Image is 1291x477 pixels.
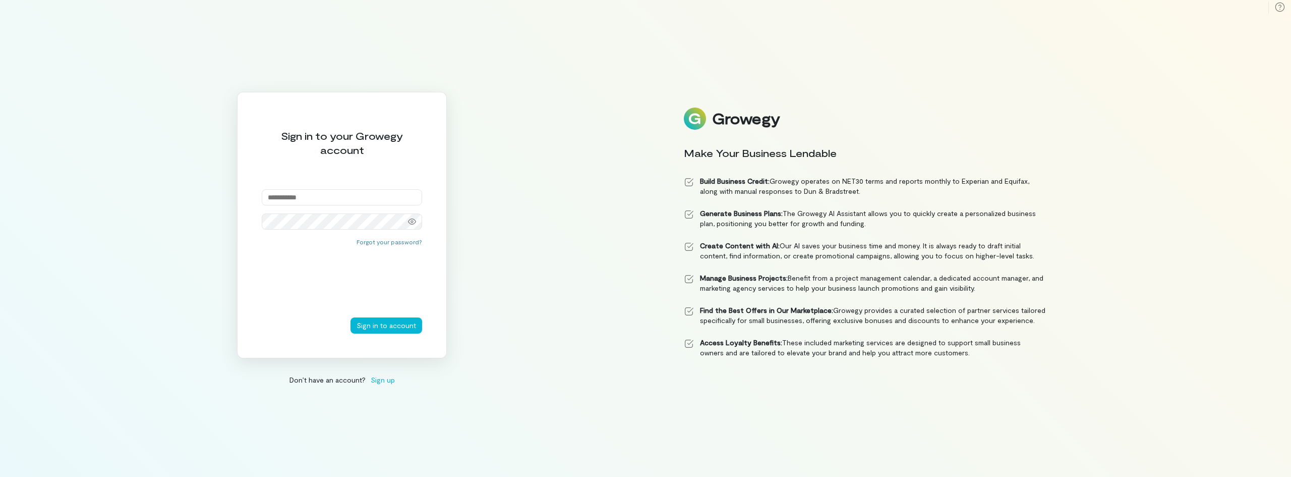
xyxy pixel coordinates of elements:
[350,317,422,334] button: Sign in to account
[684,176,1046,196] li: Growegy operates on NET30 terms and reports monthly to Experian and Equifax, along with manual re...
[684,338,1046,358] li: These included marketing services are designed to support small business owners and are tailored ...
[700,241,780,250] strong: Create Content with AI:
[700,274,788,282] strong: Manage Business Projects:
[684,305,1046,326] li: Growegy provides a curated selection of partner services tailored specifically for small business...
[237,375,447,385] div: Don’t have an account?
[262,129,422,157] div: Sign in to your Growegy account
[684,208,1046,229] li: The Growegy AI Assistant allows you to quickly create a personalized business plan, positioning y...
[357,238,422,246] button: Forgot your password?
[684,273,1046,293] li: Benefit from a project management calendar, a dedicated account manager, and marketing agency ser...
[700,209,783,218] strong: Generate Business Plans:
[700,177,770,185] strong: Build Business Credit:
[700,338,782,347] strong: Access Loyalty Benefits:
[684,108,706,130] img: Logo
[684,146,1046,160] div: Make Your Business Lendable
[712,110,780,127] div: Growegy
[371,375,395,385] span: Sign up
[700,306,833,314] strong: Find the Best Offers in Our Marketplace:
[684,241,1046,261] li: Our AI saves your business time and money. It is always ready to draft initial content, find info...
